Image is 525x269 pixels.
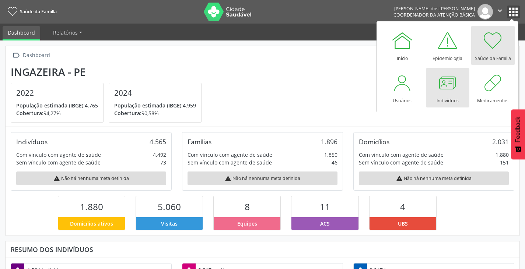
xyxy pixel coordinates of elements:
[320,220,330,227] span: ACS
[80,201,103,213] span: 1.880
[188,138,211,146] div: Famílias
[496,7,504,15] i: 
[359,138,389,146] div: Domicílios
[160,159,166,166] div: 73
[16,109,98,117] p: 94,27%
[16,110,43,117] span: Cobertura:
[11,50,21,61] i: 
[321,138,337,146] div: 1.896
[16,88,98,98] h4: 2022
[16,159,101,166] div: Sem vínculo com agente de saúde
[393,6,475,12] div: [PERSON_NAME] dos [PERSON_NAME]
[188,171,337,185] div: Não há nenhuma meta definida
[426,26,469,65] a: Epidemiologia
[225,175,231,182] i: warning
[332,159,337,166] div: 46
[16,102,85,109] span: População estimada (IBGE):
[500,159,509,166] div: 151
[320,201,330,213] span: 11
[237,220,257,227] span: Equipes
[400,201,405,213] span: 4
[150,138,166,146] div: 4.565
[16,151,101,159] div: Com vínculo com agente de saúde
[396,175,403,182] i: warning
[471,26,515,65] a: Saúde da Família
[398,220,408,227] span: UBS
[381,26,424,65] a: Início
[153,151,166,159] div: 4.492
[53,175,60,182] i: warning
[21,50,51,61] div: Dashboard
[359,151,444,159] div: Com vínculo com agente de saúde
[188,151,272,159] div: Com vínculo com agente de saúde
[188,159,272,166] div: Sem vínculo com agente de saúde
[324,151,337,159] div: 1.850
[114,102,183,109] span: População estimada (IBGE):
[359,171,509,185] div: Não há nenhuma meta definida
[5,6,57,18] a: Saúde da Família
[161,220,178,227] span: Visitas
[507,6,520,18] button: apps
[393,12,475,18] span: Coordenador da Atenção Básica
[11,245,514,254] div: Resumo dos indivíduos
[515,117,521,142] span: Feedback
[114,110,141,117] span: Cobertura:
[426,68,469,107] a: Indivíduos
[11,50,51,61] a:  Dashboard
[48,26,87,39] a: Relatórios
[70,220,113,227] span: Domicílios ativos
[158,201,181,213] span: 5.060
[471,68,515,107] a: Medicamentos
[511,109,525,159] button: Feedback - Mostrar pesquisa
[381,68,424,107] a: Usuários
[16,138,48,146] div: Indivíduos
[496,151,509,159] div: 1.880
[114,109,196,117] p: 90,58%
[114,102,196,109] p: 4.959
[16,102,98,109] p: 4.765
[492,138,509,146] div: 2.031
[20,8,57,15] span: Saúde da Família
[11,66,207,78] div: Ingazeira - PE
[477,4,493,20] img: img
[114,88,196,98] h4: 2024
[3,26,40,40] a: Dashboard
[53,29,78,36] span: Relatórios
[16,171,166,185] div: Não há nenhuma meta definida
[493,4,507,20] button: 
[359,159,443,166] div: Sem vínculo com agente de saúde
[245,201,250,213] span: 8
